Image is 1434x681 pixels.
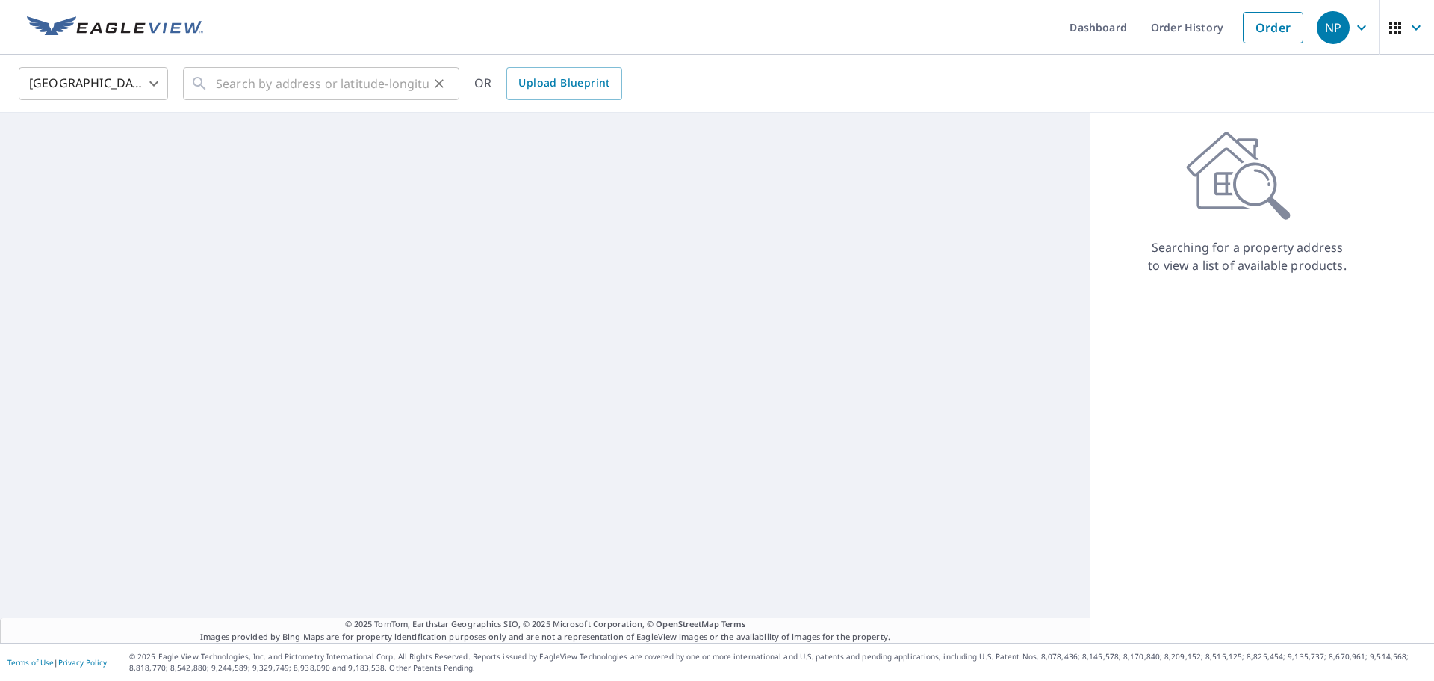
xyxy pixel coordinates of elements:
p: | [7,658,107,667]
span: © 2025 TomTom, Earthstar Geographics SIO, © 2025 Microsoft Corporation, © [345,618,746,631]
p: © 2025 Eagle View Technologies, Inc. and Pictometry International Corp. All Rights Reserved. Repo... [129,651,1427,674]
a: Upload Blueprint [506,67,621,100]
p: Searching for a property address to view a list of available products. [1147,238,1347,274]
a: Privacy Policy [58,657,107,668]
div: OR [474,67,622,100]
a: Terms [721,618,746,629]
div: [GEOGRAPHIC_DATA] [19,63,168,105]
button: Clear [429,73,450,94]
div: NP [1317,11,1350,44]
a: Order [1243,12,1303,43]
a: Terms of Use [7,657,54,668]
span: Upload Blueprint [518,74,609,93]
input: Search by address or latitude-longitude [216,63,429,105]
a: OpenStreetMap [656,618,718,629]
img: EV Logo [27,16,203,39]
